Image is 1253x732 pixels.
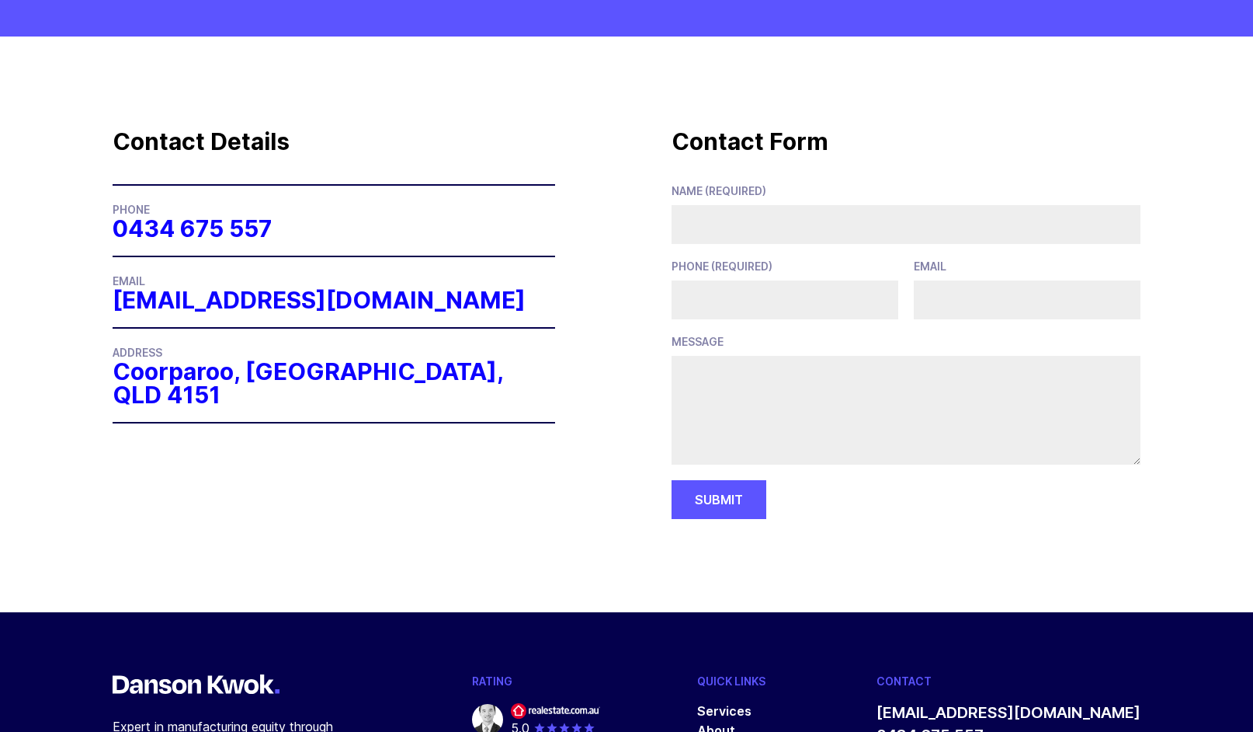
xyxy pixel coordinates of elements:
[697,703,751,719] a: Services
[113,130,555,153] h2: Contact Details
[697,674,765,688] div: Quick Links
[672,260,898,273] span: Phone (required)
[876,703,1140,722] a: [EMAIL_ADDRESS][DOMAIN_NAME]
[672,130,1140,153] h2: Contact Form
[672,480,766,519] button: Submit
[472,674,512,688] div: Rating
[672,356,1140,465] textarea: message
[113,674,279,694] img: logo-horizontal-white.a1ec4fe.svg
[113,274,145,288] span: Email
[914,260,1140,273] span: Email
[914,281,1140,319] input: Email
[672,335,1140,348] span: message
[672,184,1140,197] span: Name (required)
[511,703,600,719] img: real estate dot com dot au logo
[113,357,503,409] a: Coorparoo, [GEOGRAPHIC_DATA], QLD 4151
[113,286,526,314] a: [EMAIL_ADDRESS][DOMAIN_NAME]
[672,205,1140,244] input: Name (required)
[113,214,272,242] a: 0434 675 557
[113,346,162,359] span: Address
[876,674,932,688] div: Contact
[113,203,150,216] span: Phone
[672,281,898,319] input: Phone (required)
